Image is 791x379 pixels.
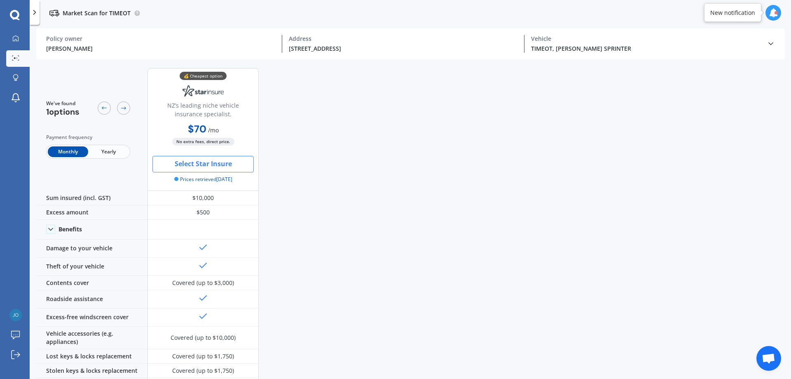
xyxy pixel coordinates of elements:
div: TIMEOT, [PERSON_NAME] SPRINTER [531,44,760,53]
div: Stolen keys & locks replacement [36,364,147,378]
div: Contents cover [36,276,147,290]
div: Covered (up to $3,000) [172,279,234,287]
div: Excess-free windscreen cover [36,308,147,327]
div: Sum insured (incl. GST) [36,191,147,205]
div: $500 [147,205,259,220]
div: [STREET_ADDRESS] [289,44,518,53]
b: $70 [188,122,206,135]
p: Market Scan for TIMEOT [63,9,131,17]
div: [PERSON_NAME] [46,44,275,53]
div: Covered (up to $1,750) [172,352,234,360]
div: Payment frequency [46,133,130,141]
div: NZ’s leading niche vehicle insurance specialist. [154,101,252,122]
div: Lost keys & locks replacement [36,349,147,364]
div: $10,000 [147,191,259,205]
button: Select Star Insure [152,156,254,172]
span: Prices retrieved [DATE] [174,176,232,183]
img: b74c3f21271e4a71174b3f376c6a4cc7 [9,309,22,321]
span: Monthly [48,146,88,157]
div: Vehicle [531,35,760,42]
a: Open chat [756,346,781,371]
div: New notification [710,9,755,17]
img: Star.webp [176,81,230,101]
div: Vehicle accessories (e.g. appliances) [36,327,147,349]
div: Address [289,35,518,42]
div: Theft of your vehicle [36,258,147,276]
span: / mo [208,126,219,134]
div: Roadside assistance [36,290,147,308]
span: No extra fees, direct price. [172,138,234,146]
span: We've found [46,100,80,107]
div: Excess amount [36,205,147,220]
div: Policy owner [46,35,275,42]
div: Damage to your vehicle [36,240,147,258]
img: rv.0245371a01b30db230af.svg [49,8,59,18]
span: Yearly [88,146,129,157]
span: 1 options [46,106,80,117]
div: Covered (up to $1,750) [172,367,234,375]
div: 💰 Cheapest option [180,72,227,80]
div: Covered (up to $10,000) [171,334,236,342]
div: Benefits [59,226,82,233]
